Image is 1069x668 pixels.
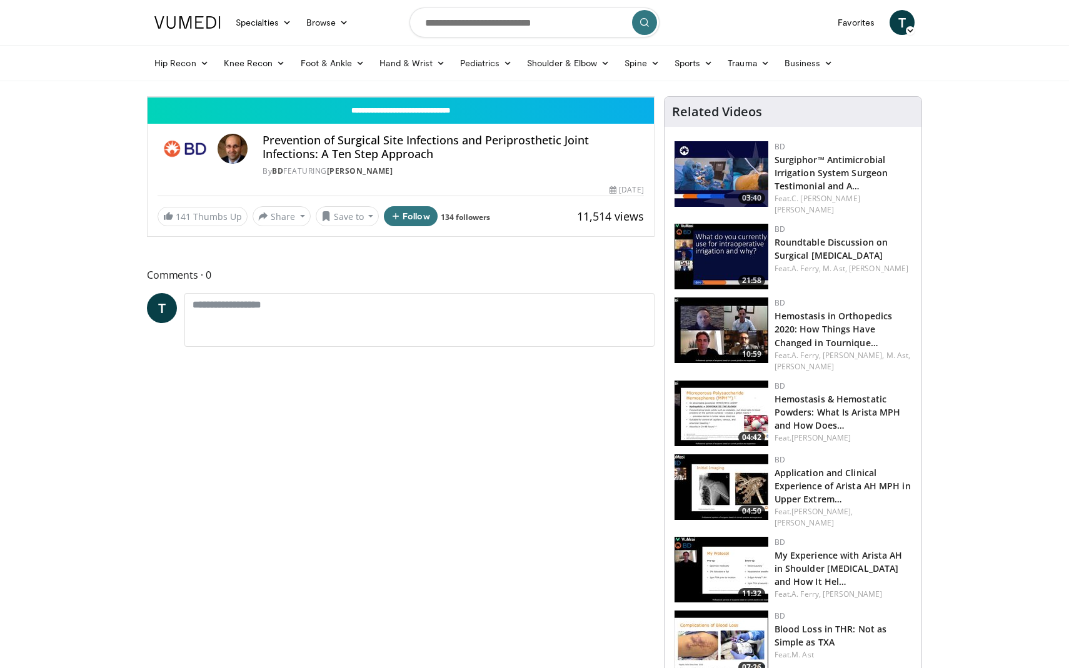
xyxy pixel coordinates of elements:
[775,467,911,505] a: Application and Clinical Experience of Arista AH MPH in Upper Extrem…
[738,349,765,360] span: 10:59
[218,134,248,164] img: Avatar
[738,275,765,286] span: 21:58
[216,51,293,76] a: Knee Recon
[890,10,915,35] a: T
[791,263,821,274] a: A. Ferry,
[775,141,785,152] a: BD
[775,393,901,431] a: Hemostasis & Hemostatic Powders: What Is Arista MPH and How Does…
[409,7,660,37] input: Search topics, interventions
[154,16,221,29] img: VuMedi Logo
[775,350,911,372] div: Feat.
[775,432,911,444] div: Feat.
[316,206,379,226] button: Save to
[775,310,893,348] a: Hemostasis in Orthopedics 2020: How Things Have Changed in Tournique…
[738,506,765,517] span: 04:50
[293,51,373,76] a: Foot & Ankle
[263,166,644,177] div: By FEATURING
[675,381,768,446] a: 04:42
[253,206,311,226] button: Share
[384,206,438,226] button: Follow
[738,432,765,443] span: 04:42
[158,207,248,226] a: 141 Thumbs Up
[738,588,765,599] span: 11:32
[775,236,888,261] a: Roundtable Discussion on Surgical [MEDICAL_DATA]
[775,297,785,308] a: BD
[675,224,768,289] img: 63b980ac-32f1-48d0-8c7b-91567b14b7c6.150x105_q85_crop-smart_upscale.jpg
[158,134,213,164] img: BD
[886,350,911,361] a: M. Ast,
[519,51,617,76] a: Shoulder & Elbow
[148,97,654,97] video-js: Video Player
[675,297,768,363] img: 0eec6fb8-6c4e-404e-a42a-d2de394424ca.150x105_q85_crop-smart_upscale.jpg
[830,10,882,35] a: Favorites
[775,361,834,372] a: [PERSON_NAME]
[672,104,762,119] h4: Related Videos
[617,51,666,76] a: Spine
[675,454,768,520] img: dc27aa96-e3b5-4391-912a-c927c4fad802.150x105_q85_crop-smart_upscale.jpg
[791,432,851,443] a: [PERSON_NAME]
[675,224,768,289] a: 21:58
[147,51,216,76] a: Hip Recon
[791,506,853,517] a: [PERSON_NAME],
[775,506,911,529] div: Feat.
[263,134,644,161] h4: Prevention of Surgical Site Infections and Periprosthetic Joint Infections: A Ten Step Approach
[675,141,768,207] a: 03:40
[272,166,283,176] a: BD
[147,293,177,323] a: T
[675,537,768,602] a: 11:32
[372,51,453,76] a: Hand & Wrist
[147,267,655,283] span: Comments 0
[176,211,191,222] span: 141
[775,454,785,465] a: BD
[577,209,644,224] span: 11,514 views
[823,589,882,599] a: [PERSON_NAME]
[675,537,768,602] img: 6fd0432e-2750-4342-a9d4-81ba40d0df93.150x105_q85_crop-smart_upscale.jpg
[675,454,768,520] a: 04:50
[775,537,785,547] a: BD
[775,193,911,216] div: Feat.
[775,549,903,587] a: My Experience with Arista AH in Shoulder [MEDICAL_DATA] and How It Hel…
[849,263,908,274] a: [PERSON_NAME]
[823,263,847,274] a: M. Ast,
[299,10,356,35] a: Browse
[775,623,887,648] a: Blood Loss in THR: Not as Simple as TXA
[775,263,911,274] div: Feat.
[775,381,785,391] a: BD
[610,184,643,196] div: [DATE]
[775,589,911,600] div: Feat.
[675,141,768,207] img: 70422da6-974a-44ac-bf9d-78c82a89d891.150x105_q85_crop-smart_upscale.jpg
[777,51,841,76] a: Business
[667,51,721,76] a: Sports
[675,381,768,446] img: 74cdd7cb-f3ea-4baf-b85b-cffc470bdfa4.150x105_q85_crop-smart_upscale.jpg
[775,517,834,528] a: [PERSON_NAME]
[791,649,814,660] a: M. Ast
[228,10,299,35] a: Specialties
[675,297,768,363] a: 10:59
[775,224,785,234] a: BD
[775,193,860,215] a: C. [PERSON_NAME] [PERSON_NAME]
[327,166,393,176] a: [PERSON_NAME]
[738,192,765,204] span: 03:40
[791,350,821,361] a: A. Ferry,
[453,51,519,76] a: Pediatrics
[775,611,785,621] a: BD
[441,212,490,222] a: 134 followers
[720,51,777,76] a: Trauma
[775,649,911,661] div: Feat.
[775,154,888,192] a: Surgiphor™ Antimicrobial Irrigation System Surgeon Testimonial and A…
[823,350,884,361] a: [PERSON_NAME],
[791,589,821,599] a: A. Ferry,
